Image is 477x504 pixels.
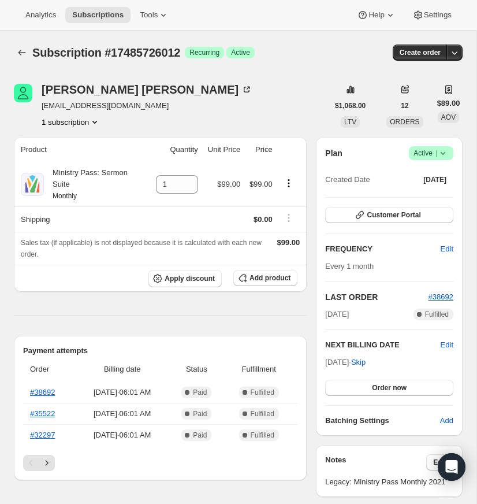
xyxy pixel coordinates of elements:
[65,7,131,23] button: Subscriptions
[325,262,374,270] span: Every 1 month
[53,192,77,200] small: Monthly
[325,291,428,303] h2: LAST ORDER
[424,10,452,20] span: Settings
[325,380,453,396] button: Order now
[350,7,403,23] button: Help
[325,454,426,470] h3: Notes
[23,357,75,382] th: Order
[14,137,149,162] th: Product
[23,455,297,471] nav: Pagination
[42,100,252,112] span: [EMAIL_ADDRESS][DOMAIN_NAME]
[233,270,297,286] button: Add product
[193,388,207,397] span: Paid
[148,270,222,287] button: Apply discount
[251,409,274,418] span: Fulfilled
[14,84,32,102] span: ted jones
[79,364,166,375] span: Billing date
[217,180,240,188] span: $99.00
[251,431,274,440] span: Fulfilled
[30,388,55,396] a: #38692
[21,239,262,258] span: Sales tax (if applicable) is not displayed because it is calculated with each new order.
[441,113,456,121] span: AOV
[401,101,408,110] span: 12
[423,175,446,184] span: [DATE]
[344,353,372,372] button: Skip
[14,206,149,232] th: Shipping
[325,147,342,159] h2: Plan
[425,310,449,319] span: Fulfilled
[254,215,273,224] span: $0.00
[21,173,44,196] img: product img
[433,412,460,430] button: Add
[325,339,440,351] h2: NEXT BILLING DATE
[165,274,215,283] span: Apply discount
[149,137,202,162] th: Quantity
[30,431,55,439] a: #32297
[280,212,298,224] button: Shipping actions
[227,364,290,375] span: Fulfillment
[23,345,297,357] h2: Payment attempts
[32,46,180,59] span: Subscription #17485726012
[42,84,252,95] div: [PERSON_NAME] [PERSON_NAME]
[14,45,30,61] button: Subscriptions
[367,210,420,220] span: Customer Portal
[325,309,349,320] span: [DATE]
[441,339,453,351] button: Edit
[202,137,244,162] th: Unit Price
[328,98,372,114] button: $1,068.00
[249,180,273,188] span: $99.00
[251,388,274,397] span: Fulfilled
[277,238,300,247] span: $99.00
[72,10,124,20] span: Subscriptions
[325,476,453,488] span: Legacy: Ministry Pass Monthly 2021
[133,7,176,23] button: Tools
[193,409,207,418] span: Paid
[416,172,453,188] button: [DATE]
[18,7,63,23] button: Analytics
[189,48,219,57] span: Recurring
[405,7,459,23] button: Settings
[193,431,207,440] span: Paid
[39,455,55,471] button: Next
[433,458,446,467] span: Edit
[173,364,220,375] span: Status
[25,10,56,20] span: Analytics
[249,273,290,283] span: Add product
[325,358,366,366] span: [DATE] ·
[44,167,146,202] div: Ministry Pass: Sermon Suite
[325,174,370,186] span: Created Date
[344,118,356,126] span: LTV
[79,387,166,398] span: [DATE] · 06:01 AM
[428,291,453,303] button: #38692
[441,243,453,255] span: Edit
[428,292,453,301] a: #38692
[368,10,384,20] span: Help
[393,45,448,61] button: Create order
[426,454,453,470] button: Edit
[325,415,440,427] h6: Batching Settings
[413,147,449,159] span: Active
[42,116,100,128] button: Product actions
[244,137,276,162] th: Price
[79,429,166,441] span: [DATE] · 06:01 AM
[325,243,440,255] h2: FREQUENCY
[372,383,407,392] span: Order now
[335,101,366,110] span: $1,068.00
[440,415,453,427] span: Add
[351,357,366,368] span: Skip
[325,207,453,223] button: Customer Portal
[437,98,460,109] span: $89.00
[231,48,250,57] span: Active
[79,408,166,420] span: [DATE] · 06:01 AM
[30,409,55,418] a: #35522
[390,118,419,126] span: ORDERS
[140,10,158,20] span: Tools
[400,48,441,57] span: Create order
[394,98,415,114] button: 12
[438,453,465,481] div: Open Intercom Messenger
[434,240,460,258] button: Edit
[280,177,298,190] button: Product actions
[435,149,437,158] span: |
